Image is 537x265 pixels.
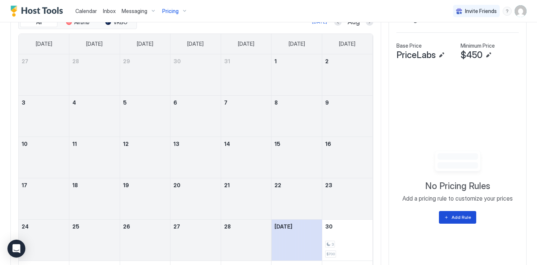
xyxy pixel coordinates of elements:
td: August 6, 2025 [170,95,221,137]
span: 7 [224,99,227,106]
a: Inbox [103,7,116,15]
a: August 2, 2025 [322,54,373,68]
a: July 28, 2025 [69,54,120,68]
a: August 3, 2025 [19,96,69,109]
td: August 17, 2025 [19,178,69,219]
td: August 18, 2025 [69,178,120,219]
a: August 11, 2025 [69,137,120,151]
span: 25 [72,223,79,230]
td: August 10, 2025 [19,137,69,178]
td: July 28, 2025 [69,54,120,96]
td: August 30, 2025 [322,219,373,261]
a: August 27, 2025 [170,220,221,233]
a: Calendar [75,7,97,15]
td: August 28, 2025 [221,219,271,261]
a: Thursday [230,34,262,54]
span: 29 [123,58,130,64]
span: [DATE] [86,41,103,47]
a: July 27, 2025 [19,54,69,68]
a: Monday [79,34,110,54]
a: August 5, 2025 [120,96,170,109]
span: 13 [173,141,179,147]
span: $700 [326,252,335,256]
a: August 23, 2025 [322,178,373,192]
td: August 24, 2025 [19,219,69,261]
a: July 30, 2025 [170,54,221,68]
a: August 29, 2025 [271,220,322,233]
span: 30 [173,58,181,64]
td: August 19, 2025 [120,178,170,219]
span: 6 [173,99,177,106]
a: August 16, 2025 [322,137,373,151]
span: Add a pricing rule to customize your prices [402,195,513,202]
td: August 20, 2025 [170,178,221,219]
span: 12 [123,141,129,147]
td: August 27, 2025 [170,219,221,261]
span: 21 [224,182,230,188]
td: August 15, 2025 [271,137,322,178]
div: Open Intercom Messenger [7,240,25,258]
td: August 13, 2025 [170,137,221,178]
td: August 23, 2025 [322,178,373,219]
button: Edit [484,51,493,60]
span: 3 [332,242,334,247]
span: 5 [123,99,127,106]
span: 16 [325,141,331,147]
span: Inbox [103,8,116,14]
span: Minimum Price [461,42,495,49]
a: Wednesday [180,34,211,54]
span: 19 [123,182,129,188]
a: August 22, 2025 [271,178,322,192]
span: 14 [224,141,230,147]
span: 26 [123,223,130,230]
td: August 7, 2025 [221,95,271,137]
td: August 2, 2025 [322,54,373,96]
a: August 13, 2025 [170,137,221,151]
td: August 14, 2025 [221,137,271,178]
a: Friday [281,34,313,54]
span: 27 [22,58,28,64]
a: August 19, 2025 [120,178,170,192]
span: Messaging [122,8,147,15]
div: User profile [515,5,527,17]
a: August 9, 2025 [322,96,373,109]
span: 18 [72,182,78,188]
span: 17 [22,182,27,188]
td: August 12, 2025 [120,137,170,178]
span: 1 [274,58,277,64]
div: Empty image [425,149,490,178]
span: 15 [274,141,280,147]
a: August 14, 2025 [221,137,271,151]
a: August 17, 2025 [19,178,69,192]
td: August 22, 2025 [271,178,322,219]
td: August 5, 2025 [120,95,170,137]
td: August 29, 2025 [271,219,322,261]
a: August 18, 2025 [69,178,120,192]
span: 9 [325,99,329,106]
span: 27 [173,223,180,230]
a: August 6, 2025 [170,96,221,109]
span: 10 [22,141,28,147]
span: Base Price [396,42,422,49]
td: August 4, 2025 [69,95,120,137]
a: Host Tools Logo [10,6,66,17]
td: August 9, 2025 [322,95,373,137]
span: 3 [22,99,25,106]
span: $450 [461,50,483,61]
a: July 29, 2025 [120,54,170,68]
a: July 31, 2025 [221,54,271,68]
a: August 21, 2025 [221,178,271,192]
span: [DATE] [339,41,355,47]
a: Sunday [28,34,60,54]
span: 2 [325,58,329,64]
div: Add Rule [452,214,471,221]
span: Calendar [75,8,97,14]
a: August 10, 2025 [19,137,69,151]
span: Invite Friends [465,8,497,15]
td: July 30, 2025 [170,54,221,96]
td: August 16, 2025 [322,137,373,178]
a: August 15, 2025 [271,137,322,151]
a: August 24, 2025 [19,220,69,233]
a: Tuesday [129,34,161,54]
span: [DATE] [137,41,153,47]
